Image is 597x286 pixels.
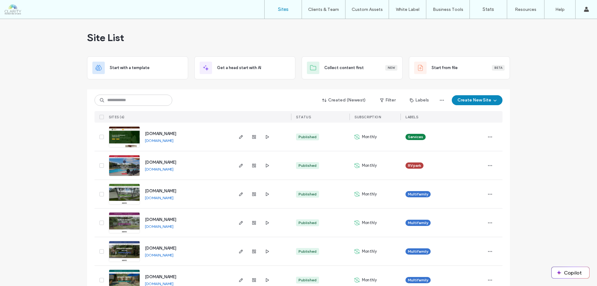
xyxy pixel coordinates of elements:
a: [DOMAIN_NAME] [145,224,174,229]
span: Monthly [362,162,377,169]
a: [DOMAIN_NAME] [145,281,174,286]
span: LABELS [405,115,418,119]
a: [DOMAIN_NAME] [145,160,176,165]
div: Published [298,163,317,168]
button: Filter [374,95,402,105]
button: Create New Site [452,95,502,105]
div: Published [298,134,317,140]
span: Monthly [362,277,377,283]
label: Help [555,7,565,12]
span: RV park [408,163,421,168]
label: Resources [515,7,536,12]
span: Site List [87,31,124,44]
span: Multifamily [408,191,428,197]
div: Published [298,249,317,254]
span: SITES (6) [109,115,125,119]
div: Beta [492,65,505,71]
span: Multifamily [408,220,428,226]
label: Custom Assets [352,7,383,12]
div: Published [298,277,317,283]
span: Start from file [432,65,458,71]
a: [DOMAIN_NAME] [145,274,176,279]
div: Get a head start with AI [194,56,295,79]
a: [DOMAIN_NAME] [145,167,174,171]
span: Monthly [362,220,377,226]
span: Services [408,134,423,140]
span: Multifamily [408,277,428,283]
label: Sites [278,7,289,12]
div: New [385,65,397,71]
label: White Label [396,7,419,12]
span: Start with a template [110,65,150,71]
a: [DOMAIN_NAME] [145,253,174,257]
a: [DOMAIN_NAME] [145,138,174,143]
span: Collect content first [324,65,364,71]
span: STATUS [296,115,311,119]
label: Stats [483,7,494,12]
button: Created (Newest) [317,95,371,105]
span: Multifamily [408,249,428,254]
label: Clients & Team [308,7,339,12]
div: Collect content firstNew [302,56,403,79]
span: Monthly [362,248,377,255]
span: Monthly [362,191,377,197]
div: Published [298,191,317,197]
a: [DOMAIN_NAME] [145,189,176,193]
a: [DOMAIN_NAME] [145,246,176,251]
span: SUBSCRIPTION [354,115,381,119]
label: Business Tools [433,7,463,12]
a: [DOMAIN_NAME] [145,195,174,200]
button: Labels [404,95,434,105]
span: Get a head start with AI [217,65,261,71]
div: Start from fileBeta [409,56,510,79]
div: Published [298,220,317,226]
div: Start with a template [87,56,188,79]
span: Monthly [362,134,377,140]
button: Copilot [552,267,589,278]
a: [DOMAIN_NAME] [145,217,176,222]
a: [DOMAIN_NAME] [145,131,176,136]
